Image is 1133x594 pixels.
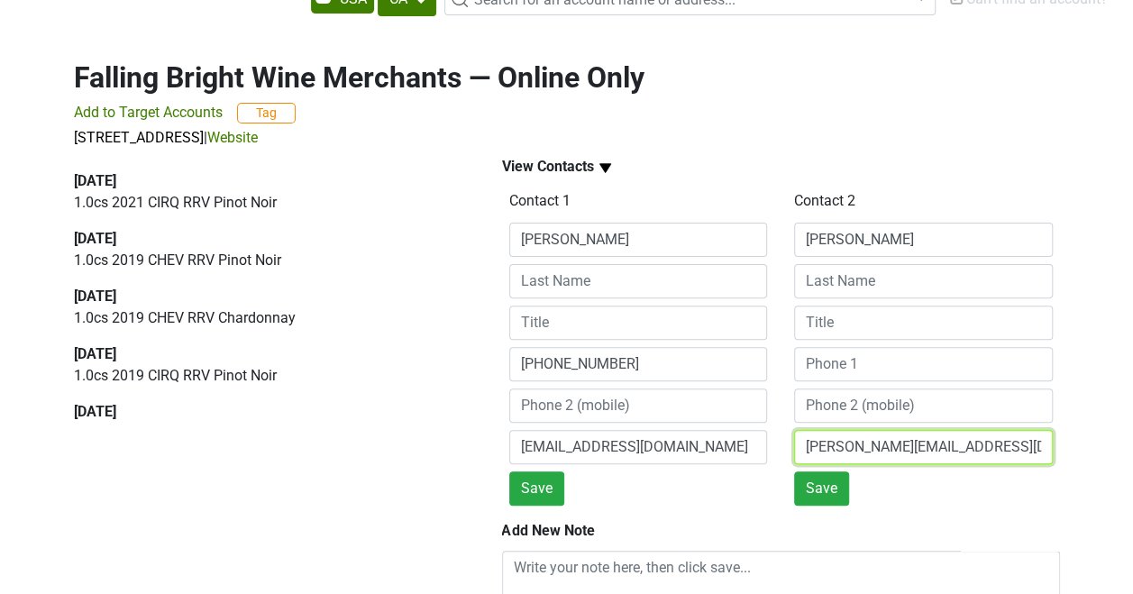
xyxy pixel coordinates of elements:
[74,365,461,387] p: 1.0 cs 2019 CIRQ RRV Pinot Noir
[794,223,1053,257] input: First Name
[74,192,461,214] p: 1.0 cs 2021 CIRQ RRV Pinot Noir
[74,60,1060,95] h2: Falling Bright Wine Merchants — Online Only
[509,190,571,212] label: Contact 1
[502,522,595,539] b: Add New Note
[74,250,461,271] p: 1.0 cs 2019 CHEV RRV Pinot Noir
[509,223,768,257] input: First Name
[74,343,461,365] div: [DATE]
[509,347,768,381] input: Phone 1
[509,306,768,340] input: Title
[794,190,855,212] label: Contact 2
[502,158,594,175] b: View Contacts
[509,388,768,423] input: Phone 2 (mobile)
[207,129,258,146] a: Website
[509,471,564,506] button: Save
[794,264,1053,298] input: Last Name
[794,347,1053,381] input: Phone 1
[74,129,204,146] a: [STREET_ADDRESS]
[794,306,1053,340] input: Title
[74,127,1060,149] p: |
[74,286,461,307] div: [DATE]
[794,430,1053,464] input: Email
[74,228,461,250] div: [DATE]
[74,170,461,192] div: [DATE]
[74,307,461,329] p: 1.0 cs 2019 CHEV RRV Chardonnay
[74,104,223,121] span: Add to Target Accounts
[594,157,617,179] img: arrow_down.svg
[794,471,849,506] button: Save
[237,103,296,123] button: Tag
[74,401,461,423] div: [DATE]
[509,264,768,298] input: Last Name
[509,430,768,464] input: Email
[794,388,1053,423] input: Phone 2 (mobile)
